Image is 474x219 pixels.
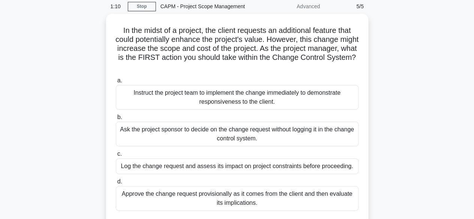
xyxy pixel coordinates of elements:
span: a. [117,77,122,83]
h5: In the midst of a project, the client requests an additional feature that could potentially enhan... [115,26,359,72]
span: c. [117,150,122,157]
a: Stop [128,2,156,11]
div: Approve the change request provisionally as it comes from the client and then evaluate its implic... [116,186,359,211]
span: b. [117,114,122,120]
div: Log the change request and assess its impact on project constraints before proceeding. [116,158,359,174]
div: Ask the project sponsor to decide on the change request without logging it in the change control ... [116,122,359,146]
span: d. [117,178,122,185]
div: Instruct the project team to implement the change immediately to demonstrate responsiveness to th... [116,85,359,110]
